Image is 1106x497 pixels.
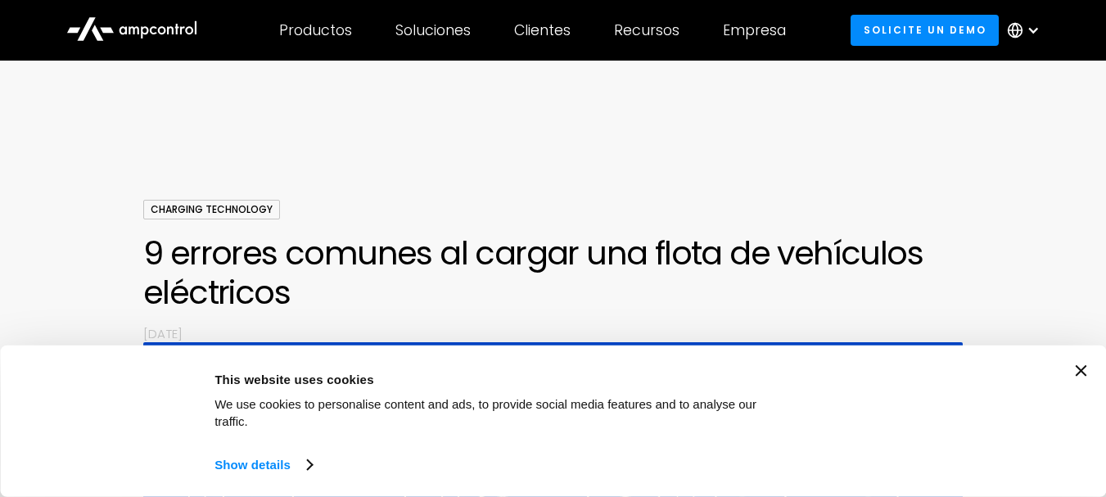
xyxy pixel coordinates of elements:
div: Clientes [514,21,571,39]
div: Recursos [614,21,679,39]
div: This website uses cookies [214,369,792,389]
button: Close banner [1075,365,1086,377]
div: Empresa [723,21,786,39]
div: Productos [279,21,352,39]
button: Okay [810,365,1045,413]
p: [DATE] [143,325,963,342]
span: We use cookies to personalise content and ads, to provide social media features and to analyse ou... [214,397,756,428]
a: Show details [214,453,311,477]
div: Soluciones [395,21,471,39]
h1: 9 errores comunes al cargar una flota de vehículos eléctricos [143,233,963,312]
a: Solicite un demo [851,15,999,45]
div: Charging Technology [143,200,280,219]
